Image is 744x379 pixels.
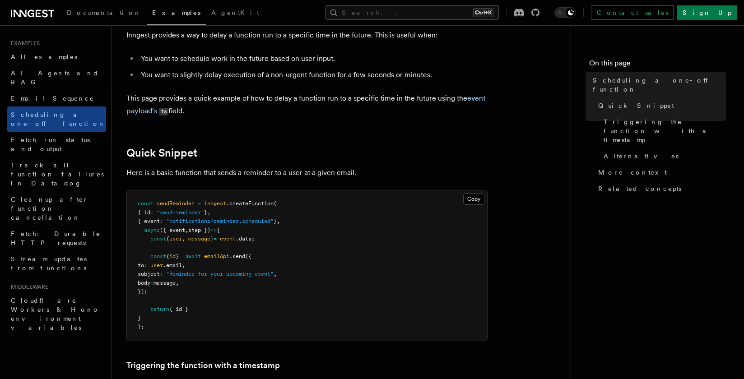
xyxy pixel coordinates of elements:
[11,230,101,246] span: Fetch: Durable HTTP requests
[166,218,274,224] span: "notifications/reminder.scheduled"
[7,106,106,132] a: Scheduling a one-off function
[152,9,200,16] span: Examples
[7,49,106,65] a: All examples
[677,5,737,20] a: Sign Up
[11,69,99,86] span: AI Agents and RAG
[206,3,265,24] a: AgentKit
[150,306,169,312] span: return
[126,166,488,179] p: Here is a basic function that sends a reminder to a user at a given email.
[166,271,274,277] span: "Reminder for your upcoming event"
[204,200,226,207] span: inngest
[274,218,277,224] span: }
[176,253,179,259] span: }
[7,292,106,336] a: Cloudflare Workers & Hono environment variables
[554,7,576,18] button: Toggle dark mode
[147,3,206,25] a: Examples
[207,209,210,216] span: ,
[150,253,166,259] span: const
[214,236,217,242] span: =
[138,280,150,286] span: body
[600,114,726,148] a: Triggering the function with a timestamp
[277,218,280,224] span: ,
[604,152,679,161] span: Alternatives
[179,253,182,259] span: =
[61,3,147,24] a: Documentation
[11,196,88,221] span: Cleanup after function cancellation
[11,255,87,272] span: Stream updates from functions
[245,253,251,259] span: ({
[595,164,726,180] a: More context
[138,271,160,277] span: subject
[604,117,726,144] span: Triggering the function with a timestamp
[176,280,179,286] span: ,
[157,209,204,216] span: "send-reminder"
[211,9,259,16] span: AgentKit
[7,40,40,47] span: Examples
[67,9,141,16] span: Documentation
[126,359,280,372] a: Triggering the function with a timestamp
[185,227,188,233] span: ,
[138,209,150,216] span: { id
[138,52,488,65] li: You want to schedule work in the future based on user input.
[598,168,667,177] span: More context
[198,200,201,207] span: =
[182,262,185,268] span: ,
[126,92,488,118] p: This page provides a quick example of how to delay a function run to a specific time in the futur...
[157,200,195,207] span: sendReminder
[138,69,488,81] li: You want to slightly delay execution of a non-urgent function for a few seconds or minutes.
[600,148,726,164] a: Alternatives
[182,236,185,242] span: ,
[144,227,160,233] span: async
[204,253,229,259] span: emailApi
[591,5,674,20] a: Contact sales
[126,29,488,42] p: Inngest provides a way to delay a function run to a specific time in the future. This is useful w...
[589,72,726,97] a: Scheduling a one-off function
[188,227,210,233] span: step })
[325,5,499,20] button: Search...Ctrl+K
[150,209,153,216] span: :
[159,108,168,116] code: ts
[169,253,176,259] span: id
[160,271,163,277] span: :
[7,65,106,90] a: AI Agents and RAG
[11,111,106,127] span: Scheduling a one-off function
[150,236,166,242] span: const
[138,218,160,224] span: { event
[169,306,188,312] span: { id }
[220,236,236,242] span: event
[236,236,255,242] span: .data;
[217,227,220,233] span: {
[11,136,90,153] span: Fetch run status and output
[166,253,169,259] span: {
[11,297,100,331] span: Cloudflare Workers & Hono environment variables
[204,209,207,216] span: }
[7,90,106,106] a: Email Sequence
[138,200,153,207] span: const
[185,253,201,259] span: await
[274,200,277,207] span: (
[7,157,106,191] a: Track all function failures in Datadog
[226,200,274,207] span: .createFunction
[7,132,106,157] a: Fetch run status and output
[7,226,106,251] a: Fetch: Durable HTTP requests
[160,218,163,224] span: :
[150,262,163,268] span: user
[11,53,77,60] span: All examples
[11,162,104,187] span: Track all function failures in Datadog
[473,8,493,17] kbd: Ctrl+K
[595,97,726,114] a: Quick Snippet
[126,147,197,159] a: Quick Snippet
[274,271,277,277] span: ,
[210,227,217,233] span: =>
[593,76,726,94] span: Scheduling a one-off function
[163,262,182,268] span: .email
[153,280,176,286] span: message
[188,236,210,242] span: message
[7,251,106,276] a: Stream updates from functions
[144,262,147,268] span: :
[169,236,182,242] span: user
[138,262,144,268] span: to
[589,58,726,72] h4: On this page
[463,193,484,205] button: Copy
[11,95,94,102] span: Email Sequence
